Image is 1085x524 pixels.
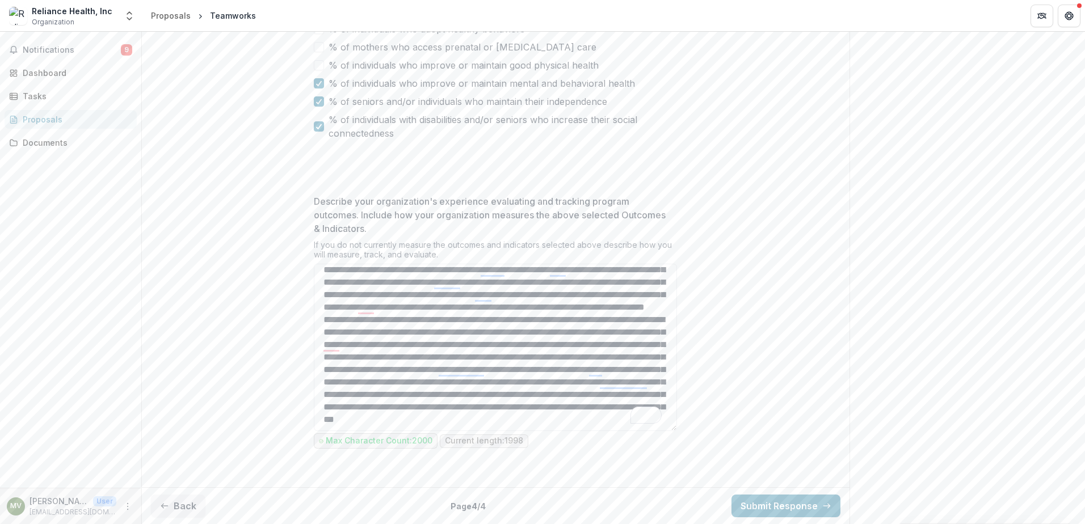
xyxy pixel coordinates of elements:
[146,7,195,24] a: Proposals
[121,44,132,56] span: 9
[32,5,112,17] div: Reliance Health, Inc
[314,264,677,431] textarea: To enrich screen reader interactions, please activate Accessibility in Grammarly extension settings
[23,137,128,149] div: Documents
[32,17,74,27] span: Organization
[5,64,137,82] a: Dashboard
[93,496,116,506] p: User
[121,500,134,513] button: More
[210,10,256,22] div: Teamworks
[1031,5,1053,27] button: Partners
[314,240,677,264] div: If you do not currently measure the outcomes and indicators selected above describe how you will ...
[23,113,128,125] div: Proposals
[5,41,137,59] button: Notifications9
[146,7,260,24] nav: breadcrumb
[5,110,137,129] a: Proposals
[451,500,486,512] p: Page 4 / 4
[329,40,596,54] span: % of mothers who access prenatal or [MEDICAL_DATA] care
[731,495,840,517] button: Submit Response
[5,133,137,152] a: Documents
[329,95,607,108] span: % of seniors and/or individuals who maintain their independence
[9,7,27,25] img: Reliance Health, Inc
[1058,5,1080,27] button: Get Help
[445,436,523,446] p: Current length: 1998
[5,87,137,105] a: Tasks
[151,10,191,22] div: Proposals
[30,495,89,507] p: [PERSON_NAME]
[314,195,670,235] p: Describe your organization's experience evaluating and tracking program outcomes. Include how you...
[23,45,121,55] span: Notifications
[121,5,137,27] button: Open entity switcher
[30,507,116,517] p: [EMAIL_ADDRESS][DOMAIN_NAME]
[329,77,635,90] span: % of individuals who improve or maintain mental and behavioral health
[329,58,599,72] span: % of individuals who improve or maintain good physical health
[326,436,432,446] p: Max Character Count: 2000
[329,113,677,140] span: % of individuals with disabilities and/or seniors who increase their social connectedness
[151,495,205,517] button: Back
[23,67,128,79] div: Dashboard
[23,90,128,102] div: Tasks
[10,502,22,510] div: Mike Van Vlaenderen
